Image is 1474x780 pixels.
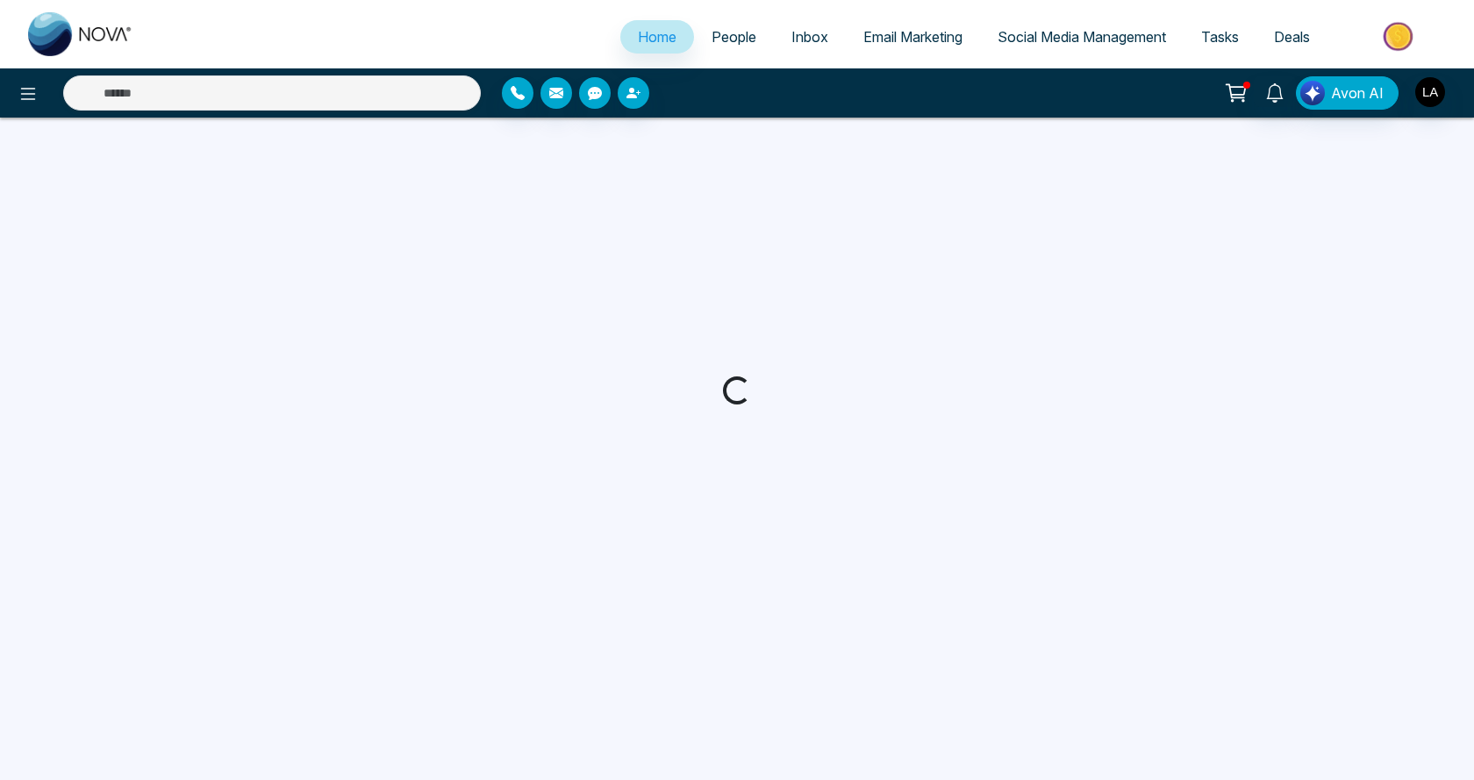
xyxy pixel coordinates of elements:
[998,28,1166,46] span: Social Media Management
[28,12,133,56] img: Nova CRM Logo
[1331,82,1384,104] span: Avon AI
[620,20,694,54] a: Home
[863,28,962,46] span: Email Marketing
[791,28,828,46] span: Inbox
[1336,17,1463,56] img: Market-place.gif
[694,20,774,54] a: People
[1300,81,1325,105] img: Lead Flow
[638,28,676,46] span: Home
[1184,20,1256,54] a: Tasks
[1201,28,1239,46] span: Tasks
[1296,76,1399,110] button: Avon AI
[1274,28,1310,46] span: Deals
[846,20,980,54] a: Email Marketing
[980,20,1184,54] a: Social Media Management
[774,20,846,54] a: Inbox
[1256,20,1327,54] a: Deals
[1415,77,1445,107] img: User Avatar
[712,28,756,46] span: People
